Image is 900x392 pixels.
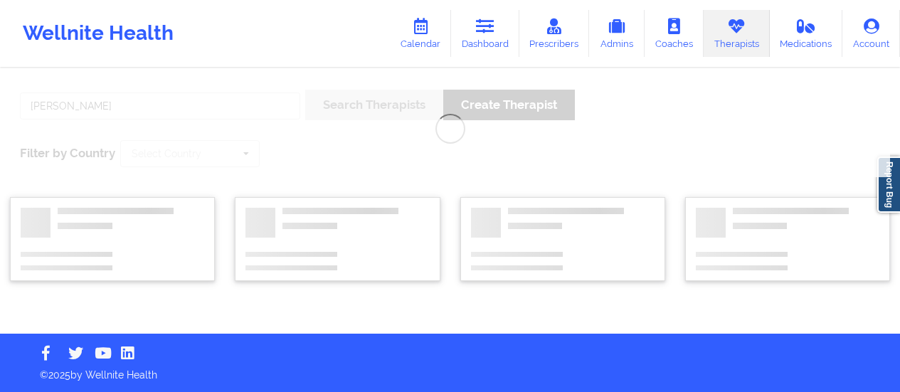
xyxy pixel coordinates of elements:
a: Report Bug [877,157,900,213]
a: Admins [589,10,645,57]
p: © 2025 by Wellnite Health [30,358,870,382]
a: Account [842,10,900,57]
a: Dashboard [451,10,519,57]
a: Medications [770,10,843,57]
a: Prescribers [519,10,590,57]
a: Calendar [390,10,451,57]
a: Coaches [645,10,704,57]
a: Therapists [704,10,770,57]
